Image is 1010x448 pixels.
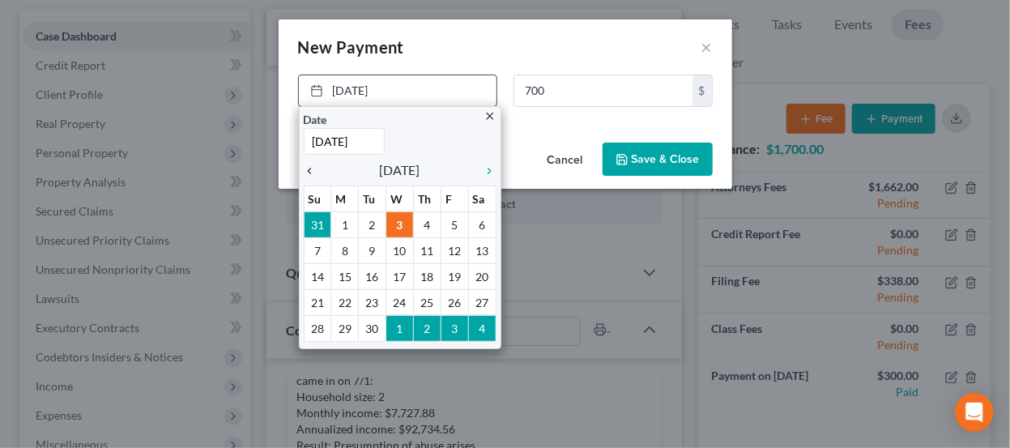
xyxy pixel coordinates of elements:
[413,289,441,315] td: 25
[386,186,414,211] th: W
[386,237,414,263] td: 10
[468,211,496,237] td: 6
[413,263,441,289] td: 18
[304,111,327,128] label: Date
[359,289,386,315] td: 23
[535,144,596,177] button: Cancel
[299,75,496,106] a: [DATE]
[475,164,496,177] i: chevron_right
[386,263,414,289] td: 17
[441,237,468,263] td: 12
[413,237,441,263] td: 11
[386,315,414,341] td: 1
[468,186,496,211] th: Sa
[298,37,404,57] span: New Payment
[331,237,359,263] td: 8
[331,186,359,211] th: M
[468,315,496,341] td: 4
[514,75,693,106] input: 0.00
[441,263,468,289] td: 19
[304,186,331,211] th: Su
[484,110,496,122] i: close
[331,263,359,289] td: 15
[304,263,331,289] td: 14
[304,315,331,341] td: 28
[955,393,994,432] div: Open Intercom Messenger
[331,289,359,315] td: 22
[386,211,414,237] td: 3
[441,315,468,341] td: 3
[380,160,420,180] span: [DATE]
[484,106,496,125] a: close
[468,263,496,289] td: 20
[441,211,468,237] td: 5
[359,186,386,211] th: Tu
[413,186,441,211] th: Th
[475,160,496,180] a: chevron_right
[701,37,713,57] button: ×
[331,211,359,237] td: 1
[441,289,468,315] td: 26
[331,315,359,341] td: 29
[304,289,331,315] td: 21
[359,237,386,263] td: 9
[304,164,325,177] i: chevron_left
[413,315,441,341] td: 2
[304,128,385,155] input: 1/1/2013
[441,186,468,211] th: F
[693,75,712,106] div: $
[468,237,496,263] td: 13
[603,143,713,177] button: Save & Close
[359,315,386,341] td: 30
[413,211,441,237] td: 4
[386,289,414,315] td: 24
[304,237,331,263] td: 7
[359,211,386,237] td: 2
[304,160,325,180] a: chevron_left
[359,263,386,289] td: 16
[304,211,331,237] td: 31
[468,289,496,315] td: 27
